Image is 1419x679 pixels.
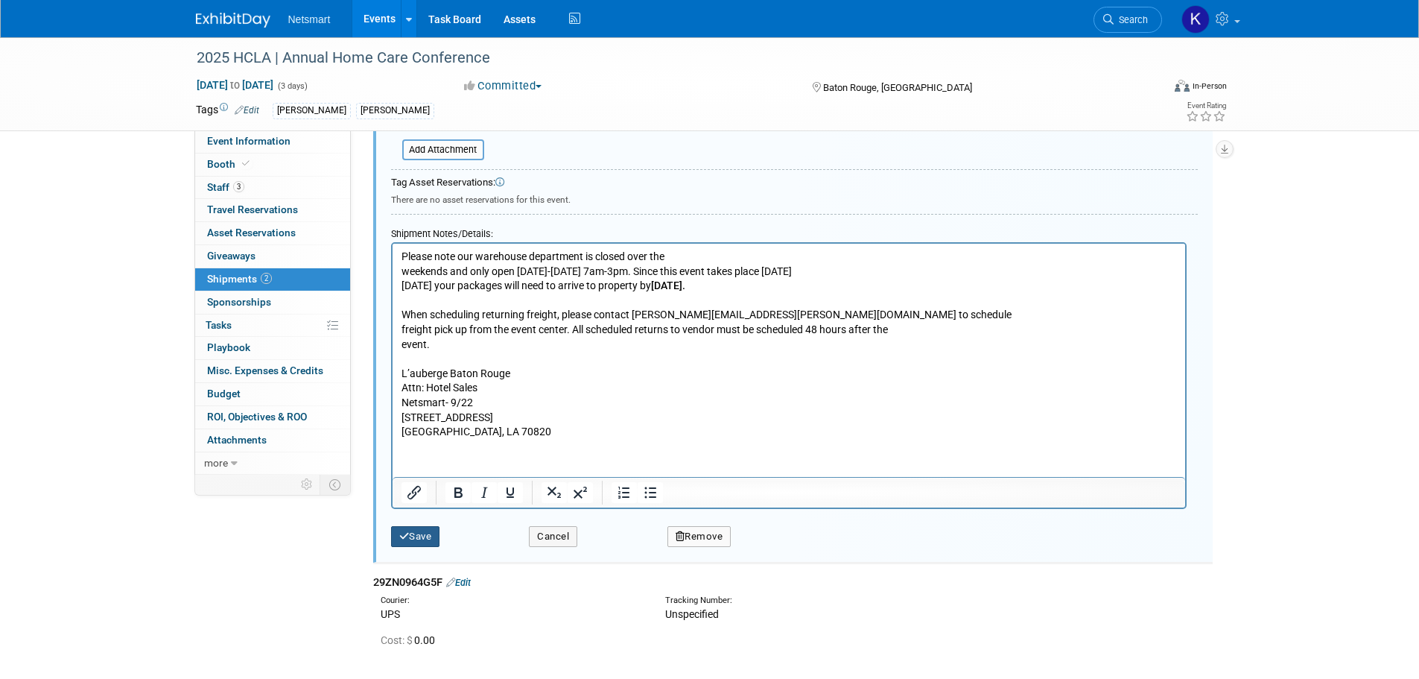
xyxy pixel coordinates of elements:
i: Booth reservation complete [242,160,250,168]
td: Personalize Event Tab Strip [294,475,320,494]
a: Staff3 [195,177,350,199]
span: Event Information [207,135,291,147]
button: Bold [445,482,471,503]
a: Event Information [195,130,350,153]
span: more [204,457,228,469]
div: There are no asset reservations for this event. [391,190,1198,206]
a: Shipments2 [195,268,350,291]
button: Committed [459,78,547,94]
span: Attachments [207,434,267,446]
img: Kaitlyn Woicke [1181,5,1210,34]
span: 0.00 [381,634,441,646]
td: Toggle Event Tabs [320,475,350,494]
button: Insert/edit link [401,482,427,503]
a: Giveaways [195,245,350,268]
a: Budget [195,383,350,405]
div: Shipment Notes/Details: [391,221,1187,242]
td: Tags [196,102,259,119]
a: Edit [446,577,471,588]
span: Sponsorships [207,296,271,308]
a: ROI, Objectives & ROO [195,406,350,429]
div: Event Format [1074,78,1228,100]
button: Italic [472,482,497,503]
button: Save [391,526,440,547]
div: [PERSON_NAME] [356,103,434,119]
div: UPS [381,607,643,622]
span: Shipments [207,273,272,285]
a: Tasks [195,315,350,337]
a: Booth [195,154,350,176]
span: 2 [261,273,272,284]
span: to [228,79,242,91]
div: Tracking Number: [665,595,999,607]
button: Remove [667,526,731,547]
button: Cancel [529,526,577,547]
span: Unspecified [665,608,719,620]
span: ROI, Objectives & ROO [207,411,307,423]
a: Playbook [195,337,350,359]
span: (3 days) [276,81,308,91]
div: Courier: [381,595,643,607]
a: more [195,452,350,475]
img: ExhibitDay [196,13,270,28]
a: Travel Reservations [195,199,350,221]
span: Search [1114,14,1148,25]
span: Travel Reservations [207,203,298,215]
span: Booth [207,158,253,170]
span: Tasks [206,319,232,331]
span: Giveaways [207,250,255,262]
a: Misc. Expenses & Credits [195,360,350,382]
div: Event Rating [1186,102,1226,110]
div: In-Person [1192,80,1227,92]
a: Asset Reservations [195,222,350,244]
div: 2025 HCLA | Annual Home Care Conference [191,45,1140,72]
span: Cost: $ [381,634,414,646]
span: Baton Rouge, [GEOGRAPHIC_DATA] [823,82,972,93]
img: Format-Inperson.png [1175,80,1190,92]
span: Misc. Expenses & Credits [207,364,323,376]
button: Numbered list [612,482,637,503]
button: Underline [498,482,523,503]
span: Playbook [207,341,250,353]
span: Asset Reservations [207,227,296,239]
a: Attachments [195,429,350,452]
span: Budget [207,388,241,399]
a: Sponsorships [195,291,350,314]
a: Search [1093,7,1162,33]
a: Edit [235,105,259,116]
iframe: Rich Text Area [393,244,1185,477]
div: Tag Asset Reservations: [391,176,1198,190]
span: Netsmart [288,13,331,25]
button: Superscript [568,482,593,503]
div: 29ZN0964G5F [373,575,1213,590]
span: 3 [233,181,244,192]
button: Bullet list [638,482,663,503]
span: Staff [207,181,244,193]
span: [DATE] [DATE] [196,78,274,92]
div: [PERSON_NAME] [273,103,351,119]
button: Subscript [542,482,567,503]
